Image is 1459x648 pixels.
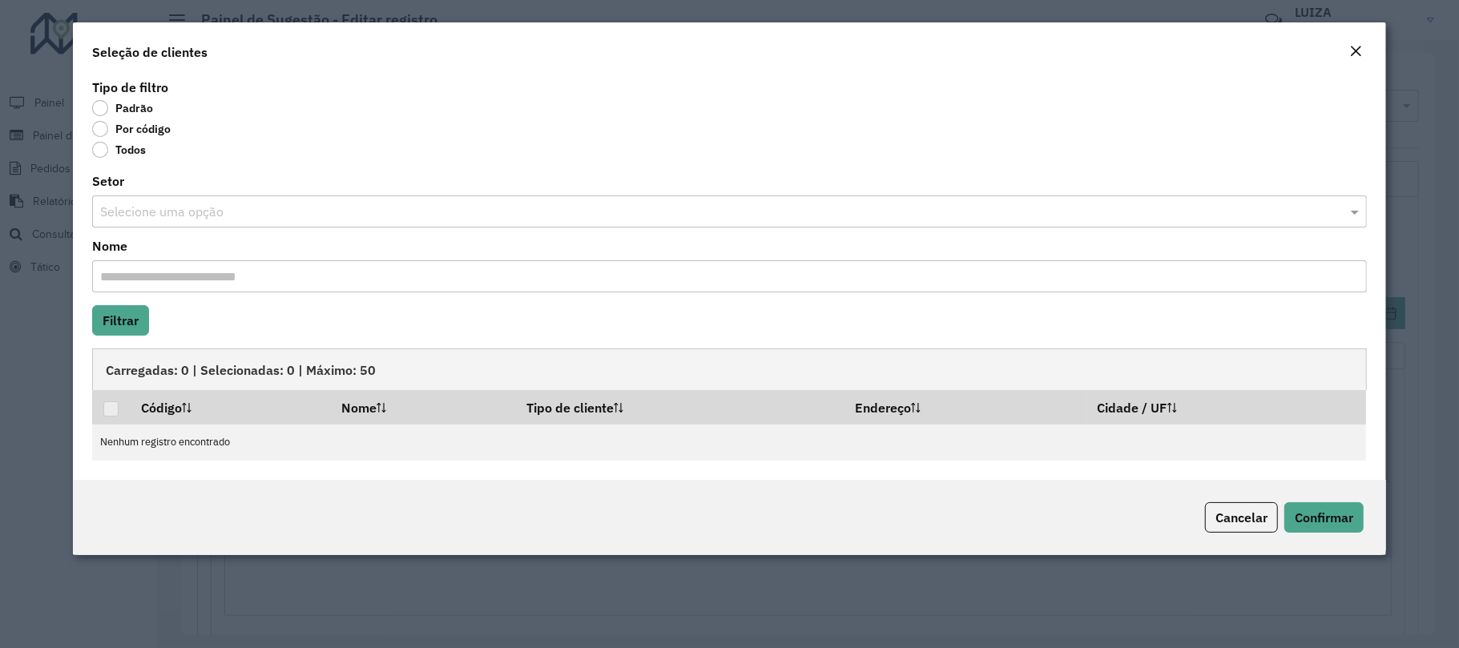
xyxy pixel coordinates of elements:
[1344,42,1367,62] button: Close
[92,425,1366,461] td: Nenhum registro encontrado
[92,142,146,158] label: Todos
[1295,509,1353,525] span: Confirmar
[1215,509,1268,525] span: Cancelar
[1349,45,1362,58] em: Fechar
[92,42,208,62] h4: Seleção de clientes
[844,390,1086,424] th: Endereço
[515,390,844,424] th: Tipo de cliente
[130,390,330,424] th: Código
[92,78,168,97] label: Tipo de filtro
[92,100,153,116] label: Padrão
[1284,502,1364,533] button: Confirmar
[1205,502,1278,533] button: Cancelar
[92,348,1367,390] div: Carregadas: 0 | Selecionadas: 0 | Máximo: 50
[92,236,127,256] label: Nome
[1086,390,1367,424] th: Cidade / UF
[330,390,515,424] th: Nome
[92,305,149,336] button: Filtrar
[92,171,124,191] label: Setor
[92,121,171,137] label: Por código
